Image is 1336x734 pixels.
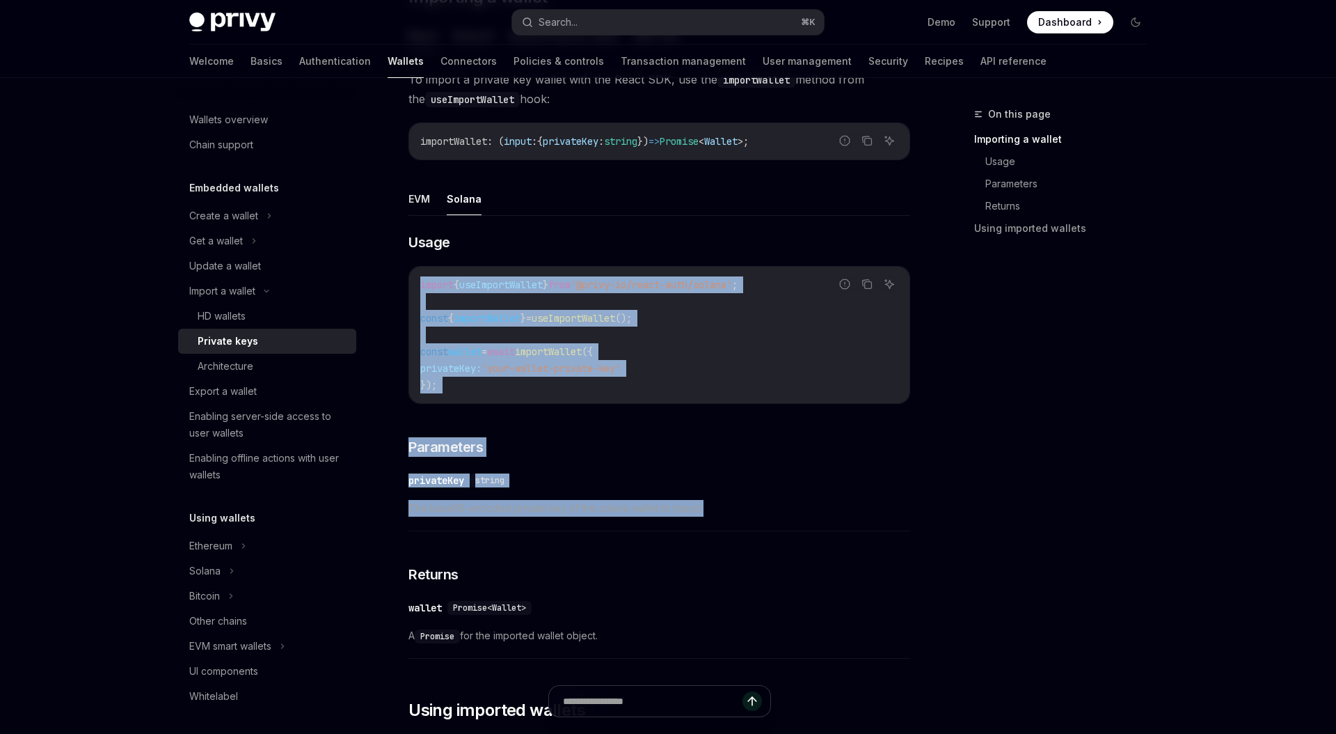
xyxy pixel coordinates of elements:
[408,565,459,584] span: Returns
[487,135,504,148] span: : (
[425,92,520,107] code: useImportWallet
[189,538,232,554] div: Ethereum
[972,15,1010,29] a: Support
[408,627,910,644] span: A for the imported wallet object.
[408,182,430,215] button: EVM
[482,345,487,358] span: =
[189,450,348,483] div: Enabling offline actions with user wallets
[514,45,604,78] a: Policies & controls
[598,135,604,148] span: :
[178,132,356,157] a: Chain support
[189,588,220,604] div: Bitcoin
[836,132,854,150] button: Report incorrect code
[537,135,543,148] span: {
[454,312,520,325] span: importWallet
[189,45,234,78] a: Welcome
[189,688,238,705] div: Whitelabel
[408,70,910,109] span: To import a private key wallet with the React SDK, use the method from the hook:
[988,106,1051,123] span: On this page
[880,132,898,150] button: Ask AI
[178,329,356,354] a: Private keys
[649,135,660,148] span: =>
[487,345,515,358] span: await
[408,601,442,615] div: wallet
[543,135,598,148] span: privateKey
[420,345,448,358] span: const
[415,630,460,643] code: Promise
[189,408,348,442] div: Enabling server-side access to user wallets
[189,136,253,153] div: Chain support
[299,45,371,78] a: Authentication
[178,304,356,329] a: HD wallets
[447,182,482,215] button: Solana
[504,135,532,148] span: input
[189,663,258,680] div: UI components
[801,17,816,28] span: ⌘ K
[974,217,1158,240] a: Using imported wallets
[699,135,704,148] span: <
[189,638,271,655] div: EVM smart wallets
[621,45,746,78] a: Transaction management
[388,45,424,78] a: Wallets
[189,13,276,32] img: dark logo
[440,45,497,78] a: Connectors
[704,135,738,148] span: Wallet
[526,312,532,325] span: =
[178,107,356,132] a: Wallets overview
[660,135,699,148] span: Promise
[420,135,487,148] span: importWallet
[189,233,243,249] div: Get a wallet
[198,358,253,375] div: Architecture
[520,312,526,325] span: }
[738,135,743,148] span: >
[178,404,356,446] a: Enabling server-side access to user wallets
[732,279,738,291] span: ;
[178,354,356,379] a: Architecture
[189,510,255,526] h5: Using wallets
[868,45,908,78] a: Security
[459,279,543,291] span: useImportWallet
[475,475,504,486] span: string
[178,609,356,634] a: Other chains
[515,345,582,358] span: importWallet
[408,500,910,517] span: The base58-encoded private key of the solana wallet to import.
[198,333,258,350] div: Private keys
[420,362,482,375] span: privateKey:
[985,150,1158,173] a: Usage
[178,659,356,684] a: UI components
[532,312,615,325] span: useImportWallet
[448,312,454,325] span: {
[178,684,356,709] a: Whitelabel
[420,379,437,391] span: });
[408,233,450,252] span: Usage
[420,312,448,325] span: const
[178,253,356,279] a: Update a wallet
[548,279,571,291] span: from
[637,135,649,148] span: })
[454,279,459,291] span: {
[858,132,876,150] button: Copy the contents from the code block
[189,258,261,274] div: Update a wallet
[717,72,795,88] code: importWallet
[974,128,1158,150] a: Importing a wallet
[1124,11,1147,33] button: Toggle dark mode
[178,446,356,487] a: Enabling offline actions with user wallets
[532,135,537,148] span: :
[763,45,852,78] a: User management
[189,111,268,128] div: Wallets overview
[448,345,482,358] span: wallet
[189,613,247,630] div: Other chains
[198,308,246,325] div: HD wallets
[880,275,898,293] button: Ask AI
[189,563,221,579] div: Solana
[543,279,548,291] span: }
[512,10,824,35] button: Search...⌘K
[482,362,621,375] span: 'your-wallet-private-key'
[250,45,283,78] a: Basics
[189,180,279,196] h5: Embedded wallets
[836,275,854,293] button: Report incorrect code
[743,135,749,148] span: ;
[604,135,637,148] span: string
[858,275,876,293] button: Copy the contents from the code block
[925,45,964,78] a: Recipes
